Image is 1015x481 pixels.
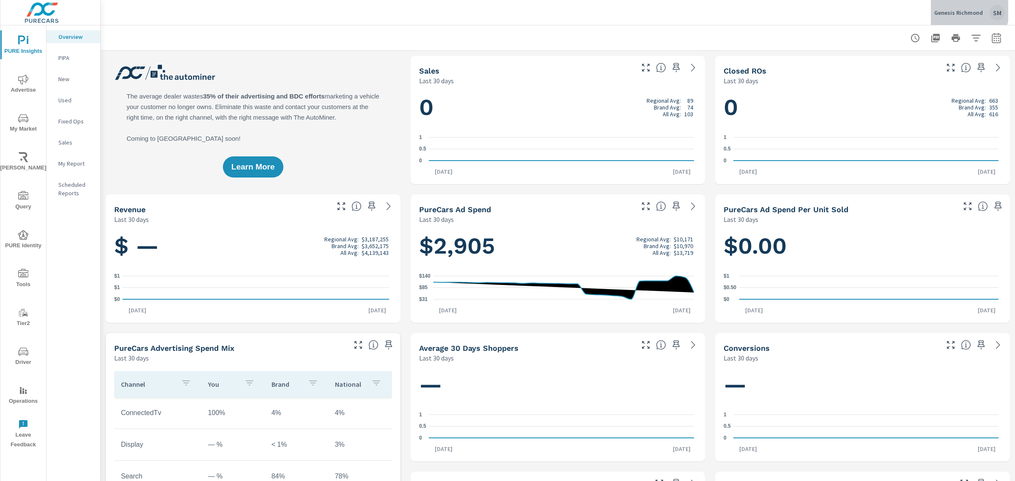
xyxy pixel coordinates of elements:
[3,385,44,406] span: Operations
[332,243,359,249] p: Brand Avg:
[58,33,93,41] p: Overview
[272,380,301,388] p: Brand
[324,236,359,243] p: Regional Avg:
[674,243,693,249] p: $10,970
[3,269,44,290] span: Tools
[636,236,671,243] p: Regional Avg:
[231,163,274,171] span: Learn More
[114,232,392,260] h1: $ —
[201,434,265,455] td: — %
[3,152,44,173] span: [PERSON_NAME]
[961,340,971,350] span: The number of dealer-specified goals completed by a visitor. [Source: This data is provided by th...
[58,180,93,197] p: Scheduled Reports
[419,76,454,86] p: Last 30 days
[674,249,693,256] p: $13,719
[0,25,46,453] div: nav menu
[433,306,463,314] p: [DATE]
[959,104,986,111] p: Brand Avg:
[419,205,491,214] h5: PureCars Ad Spend
[351,201,362,211] span: Total sales revenue over the selected date range. [Source: This data is sourced from the dealer’s...
[989,111,998,118] p: 616
[656,201,666,211] span: Total cost of media for all PureCars channels for the selected dealership group over the selected...
[382,200,395,213] a: See more details in report
[114,296,120,302] text: $0
[114,205,145,214] h5: Revenue
[368,340,379,350] span: This table looks at how you compare to the amount of budget you spend per channel as opposed to y...
[382,338,395,352] span: Save this to your personalized report
[114,285,120,291] text: $1
[724,353,758,363] p: Last 30 days
[58,117,93,126] p: Fixed Ops
[419,353,454,363] p: Last 30 days
[114,434,201,455] td: Display
[47,157,100,170] div: My Report
[419,158,422,164] text: 0
[340,249,359,256] p: All Avg:
[667,306,697,314] p: [DATE]
[47,52,100,64] div: PIPA
[988,30,1005,46] button: Select Date Range
[989,104,998,111] p: 355
[991,61,1005,74] a: See more details in report
[669,338,683,352] span: Save this to your personalized report
[724,214,758,224] p: Last 30 days
[3,308,44,328] span: Tier2
[328,402,392,424] td: 4%
[663,111,681,118] p: All Avg:
[733,167,763,176] p: [DATE]
[687,104,693,111] p: 74
[724,232,1001,260] h1: $0.00
[724,76,758,86] p: Last 30 days
[335,380,365,388] p: National
[3,191,44,212] span: Query
[429,445,458,453] p: [DATE]
[639,200,653,213] button: Make Fullscreen
[961,200,974,213] button: Make Fullscreen
[365,200,379,213] span: Save this to your personalized report
[114,214,149,224] p: Last 30 days
[974,61,988,74] span: Save this to your personalized report
[724,134,727,140] text: 1
[961,63,971,73] span: Number of Repair Orders Closed by the selected dealership group over the selected time range. [So...
[972,167,1001,176] p: [DATE]
[3,113,44,134] span: My Market
[3,230,44,251] span: PURE Identity
[265,434,328,455] td: < 1%
[667,445,697,453] p: [DATE]
[419,412,422,418] text: 1
[3,419,44,450] span: Leave Feedback
[208,380,238,388] p: You
[419,344,518,353] h5: Average 30 Days Shoppers
[114,344,234,353] h5: PureCars Advertising Spend Mix
[667,167,697,176] p: [DATE]
[58,159,93,168] p: My Report
[419,146,426,152] text: 0.5
[644,243,671,249] p: Brand Avg:
[978,201,988,211] span: Average cost of advertising per each vehicle sold at the dealer over the selected date range. The...
[674,236,693,243] p: $10,171
[724,296,730,302] text: $0
[654,104,681,111] p: Brand Avg:
[991,338,1005,352] a: See more details in report
[335,200,348,213] button: Make Fullscreen
[47,115,100,128] div: Fixed Ops
[653,249,671,256] p: All Avg:
[114,353,149,363] p: Last 30 days
[419,93,697,122] h1: 0
[972,445,1001,453] p: [DATE]
[724,93,1001,122] h1: 0
[686,61,700,74] a: See more details in report
[419,435,422,441] text: 0
[968,30,985,46] button: Apply Filters
[114,273,120,279] text: $1
[47,30,100,43] div: Overview
[656,63,666,73] span: Number of vehicles sold by the dealership over the selected date range. [Source: This data is sou...
[669,61,683,74] span: Save this to your personalized report
[223,156,283,178] button: Learn More
[686,200,700,213] a: See more details in report
[47,136,100,149] div: Sales
[989,97,998,104] p: 663
[362,236,389,243] p: $3,187,255
[419,424,426,429] text: 0.5
[724,370,1001,399] h1: —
